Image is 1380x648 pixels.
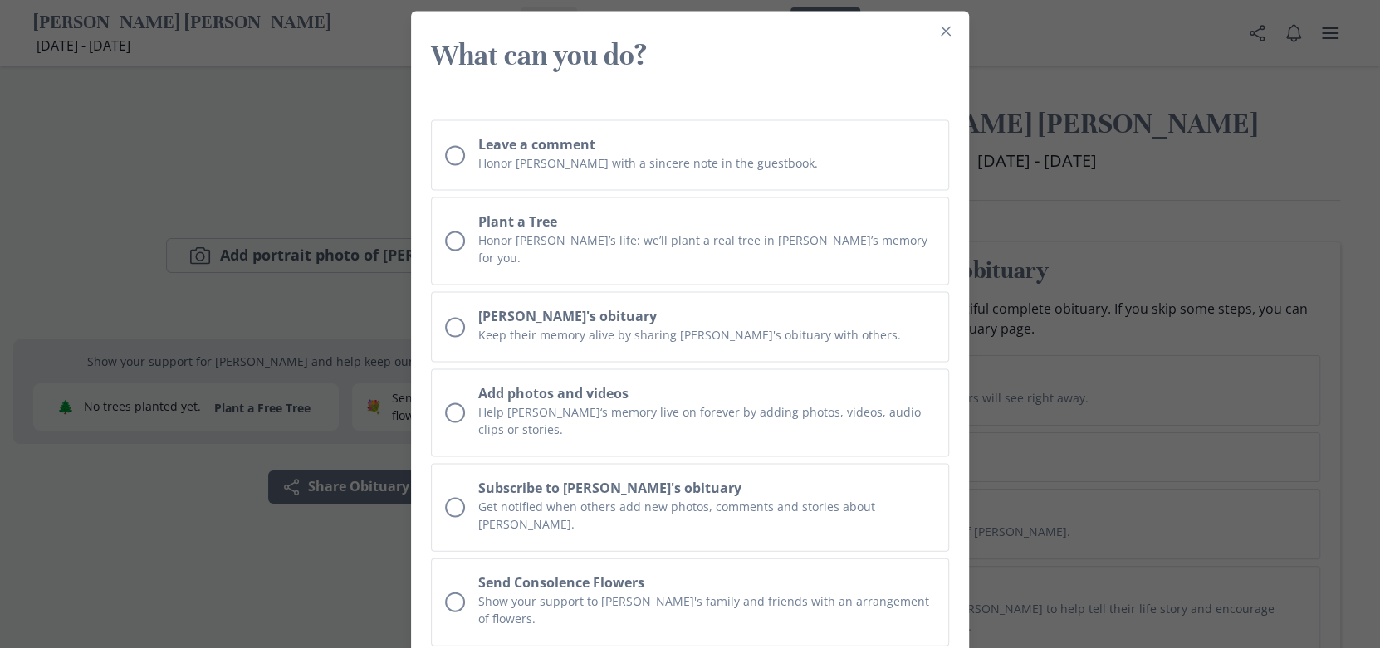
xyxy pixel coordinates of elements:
[478,498,935,533] p: Get notified when others add new photos, comments and stories about [PERSON_NAME].
[431,120,949,646] ul: Memorial actions checklist
[478,306,935,326] h2: [PERSON_NAME]'s obituary
[478,572,935,592] h2: Send Consolence Flowers
[478,478,935,498] h2: Subscribe to [PERSON_NAME]'s obituary
[431,464,949,552] button: Subscribe to [PERSON_NAME]'s obituaryGet notified when others add new photos, comments and storie...
[478,212,935,231] h2: Plant a Tree
[478,326,935,343] p: Keep their memory alive by sharing [PERSON_NAME]'s obituary with others.
[431,38,949,74] h3: What can you do?
[478,383,935,403] h2: Add photos and videos
[478,403,935,438] p: Help [PERSON_NAME]‘s memory live on forever by adding photos, videos, audio clips or stories.
[478,134,935,154] h2: Leave a comment
[445,498,465,518] div: Unchecked circle
[445,592,465,612] div: Unchecked circle
[431,120,949,191] button: Leave a commentHonor [PERSON_NAME] with a sincere note in the guestbook.
[445,317,465,337] div: Unchecked circle
[478,592,935,627] p: Show your support to [PERSON_NAME]'s family and friends with an arrangement of flowers.
[478,154,935,172] p: Honor [PERSON_NAME] with a sincere note in the guestbook.
[431,292,949,363] button: [PERSON_NAME]'s obituaryKeep their memory alive by sharing [PERSON_NAME]'s obituary with others.
[431,197,949,285] button: Plant a TreeHonor [PERSON_NAME]’s life: we’ll plant a real tree in [PERSON_NAME]’s memory for you.
[445,145,465,165] div: Unchecked circle
[445,231,465,251] div: Unchecked circle
[932,18,959,45] button: Close
[431,558,949,646] a: Send Consolence FlowersShow your support to [PERSON_NAME]'s family and friends with an arrangemen...
[478,231,935,266] p: Honor [PERSON_NAME]’s life: we’ll plant a real tree in [PERSON_NAME]’s memory for you.
[445,403,465,423] div: Unchecked circle
[431,369,949,457] button: Add photos and videosHelp [PERSON_NAME]‘s memory live on forever by adding photos, videos, audio ...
